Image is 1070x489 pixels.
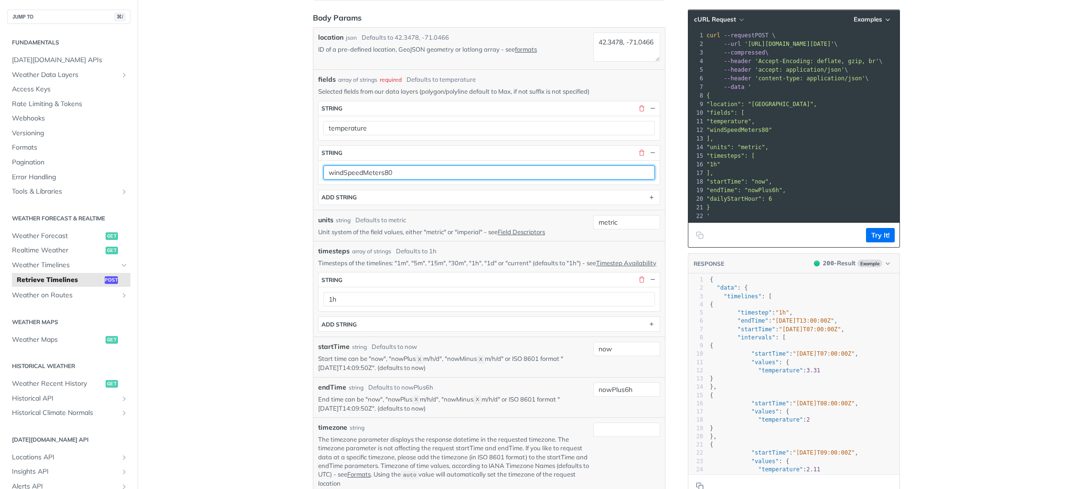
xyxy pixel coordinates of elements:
[7,38,130,47] h2: Fundamentals
[7,377,130,391] a: Weather Recent Historyget
[352,247,391,256] div: array of strings
[318,45,589,54] p: ID of a pre-defined location, GeoJSON geometry or latlong array - see
[313,12,362,23] div: Body Params
[688,284,703,292] div: 2
[688,48,705,57] div: 3
[321,105,342,112] div: string
[706,152,755,159] span: "timesteps": [
[792,400,855,407] span: "[DATE]T08:00:00Z"
[688,317,703,325] div: 6
[706,144,769,151] span: "units": "metric",
[7,155,130,170] a: Pagination
[710,284,748,291] span: : {
[12,246,103,255] span: Realtime Weather
[724,49,765,56] span: --compressed
[710,309,793,316] span: : ,
[319,272,660,287] button: string
[691,15,747,24] button: cURL Request
[688,383,703,391] div: 14
[779,326,841,333] span: "[DATE]T07:00:00Z"
[688,342,703,350] div: 9
[380,76,402,84] div: required
[318,259,660,267] p: Timesteps of the timelines: "1m", "5m", "15m", "30m", "1h", "1d" or "current" (defaults to "1h") ...
[758,367,803,374] span: "temperature"
[706,92,710,99] span: {
[688,441,703,449] div: 21
[7,333,130,347] a: Weather Mapsget
[7,126,130,141] a: Versioning
[706,127,772,133] span: "windSpeedMeters80"
[688,203,705,212] div: 21
[362,33,449,43] div: Defaults to 42.3478, -71.0466
[688,117,705,126] div: 11
[850,15,895,24] button: Examples
[792,449,855,456] span: "[DATE]T09:00:00Z"
[758,416,803,423] span: "temperature"
[688,334,703,342] div: 8
[106,232,118,240] span: get
[706,161,720,168] span: "1h"
[418,356,421,363] span: X
[338,76,377,84] div: array of strings
[648,104,657,113] button: Hide
[318,228,589,236] p: Unit system of the field values, either "metric" or "imperial" - see
[823,260,834,267] span: 200
[710,441,713,448] span: {
[106,380,118,388] span: get
[857,260,882,267] span: Example
[710,416,810,423] span: :
[688,391,703,400] div: 15
[706,101,817,108] span: "location": "[GEOGRAPHIC_DATA]",
[415,397,418,403] span: X
[775,309,789,316] span: "1h"
[12,55,128,65] span: [DATE][DOMAIN_NAME] APIs
[710,375,713,382] span: }
[637,275,646,284] button: Delete
[688,177,705,186] div: 18
[105,276,118,284] span: post
[772,317,834,324] span: "[DATE]T13:00:00Z"
[710,301,713,308] span: {
[751,400,789,407] span: "startTime"
[346,33,357,42] div: json
[318,246,350,256] span: timesteps
[12,453,118,462] span: Locations API
[688,126,705,134] div: 12
[12,158,128,167] span: Pagination
[688,359,703,367] div: 11
[479,356,482,363] span: X
[355,216,406,225] div: Defaults to metric
[120,261,128,269] button: Hide subpages for Weather Timelines
[758,466,803,473] span: "temperature"
[12,231,103,241] span: Weather Forecast
[648,149,657,157] button: Hide
[688,416,703,424] div: 18
[688,160,705,169] div: 16
[710,293,772,300] span: : [
[814,261,820,266] span: 200
[321,321,357,328] div: ADD string
[407,75,476,85] div: Defaults to temperature
[688,400,703,408] div: 16
[318,354,589,372] p: Start time can be "now", "nowPlus m/h/d", "nowMinus m/h/d" or ISO 8601 format "[DATE]T14:09:50Z"....
[7,435,130,444] h2: [DATE][DOMAIN_NAME] API
[738,309,772,316] span: "timestep"
[688,408,703,416] div: 17
[738,326,775,333] span: "startTime"
[7,318,130,326] h2: Weather Maps
[318,215,333,225] label: units
[12,173,128,182] span: Error Handling
[403,472,417,478] span: auto
[347,470,371,478] a: Formats
[724,293,761,300] span: "timelines"
[688,276,703,284] div: 1
[706,118,755,125] span: "temperature",
[706,196,772,202] span: "dailyStartHour": 6
[498,228,545,236] a: Field Descriptors
[710,317,837,324] span: : ,
[717,284,737,291] span: "data"
[710,383,717,390] span: },
[806,367,820,374] span: 3.31
[751,350,789,357] span: "startTime"
[7,258,130,272] a: Weather TimelinesHide subpages for Weather Timelines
